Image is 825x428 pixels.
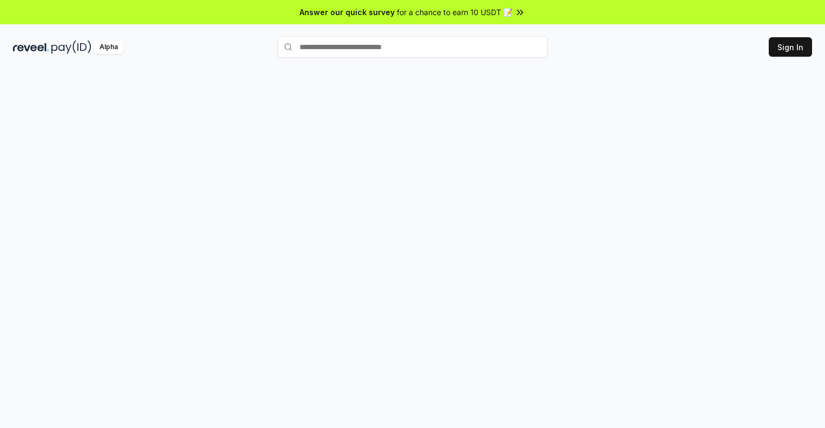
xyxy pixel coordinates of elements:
[769,37,812,57] button: Sign In
[300,6,395,18] span: Answer our quick survey
[13,40,49,54] img: reveel_dark
[51,40,91,54] img: pay_id
[94,40,124,54] div: Alpha
[397,6,513,18] span: for a chance to earn 10 USDT 📝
